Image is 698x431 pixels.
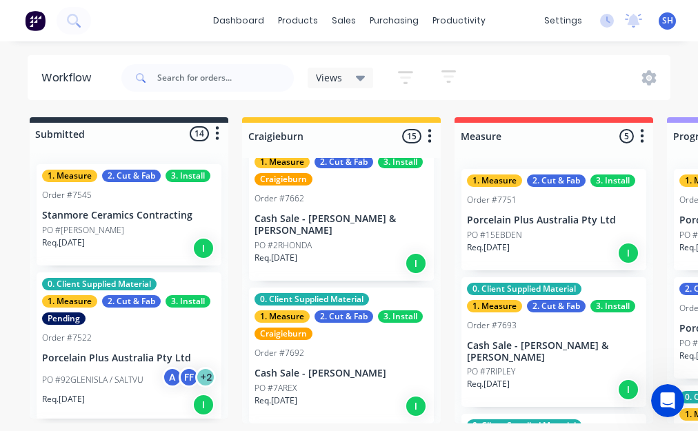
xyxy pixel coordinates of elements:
div: Sally says… [11,62,265,103]
div: Maricar says… [11,276,265,350]
div: 1. Measure [255,310,310,323]
div: Order #7545 [42,189,92,201]
p: Req. [DATE] [42,237,85,249]
div: New messages divider [11,264,265,265]
div: 2. Cut & Fab [102,170,161,182]
div: 3. Install [166,170,210,182]
div: Order #7693 [467,319,517,332]
button: Home [216,6,242,32]
div: + 2 [195,367,216,388]
div: havetn seen it pop up in a bit, but if it does i will let you know :) [50,199,265,242]
p: Porcelain Plus Australia Pty Ltd [467,214,641,226]
div: I [405,395,427,417]
div: Sounds good, thank you [PERSON_NAME] :) [11,276,226,319]
div: 1. Measure [42,295,97,308]
button: Gif picker [43,325,54,337]
div: havetn seen it pop up in a bit, but if it does i will let you know :) [61,207,254,234]
div: 0. Client Supplied Material [42,278,157,290]
button: go back [9,6,35,32]
iframe: Intercom live chat [651,384,684,417]
p: Cash Sale - [PERSON_NAME] [255,368,428,379]
p: PO #92GLENISLA / SALTVU [42,374,143,386]
p: Req. [DATE] [255,394,297,407]
div: I [192,394,215,416]
div: productivity [426,10,492,31]
span: SH [662,14,673,27]
p: Req. [DATE] [467,378,510,390]
div: Sally says… [11,199,265,253]
div: 0. Client Supplied Material [467,283,581,295]
p: Cash Sale - [PERSON_NAME] & [PERSON_NAME] [467,340,641,363]
div: I [617,379,639,401]
div: 0. Client Supplied Material1. Measure2. Cut & Fab3. InstallPendingOrder #7522Porcelain Plus Austr... [37,272,221,422]
div: Order #7662 [255,192,304,205]
div: A [162,367,183,388]
div: 1. Measure [255,156,310,168]
div: settings [537,10,589,31]
div: Maricar says… [11,103,265,199]
button: Upload attachment [66,325,77,337]
div: Order #7522 [42,332,92,344]
div: Order #7692 [255,347,304,359]
div: thank you [PERSON_NAME] [111,62,265,92]
p: Active [67,17,94,31]
img: Profile image for Maricar [39,8,61,30]
p: Req. [DATE] [255,252,297,264]
div: No worries! Could you please close the current browser where Factory is open, then try logging in... [11,103,226,188]
div: Craigieburn [255,328,312,340]
div: 0. Client Supplied Material [255,293,369,305]
div: 3. Install [166,295,210,308]
div: Pending [42,312,86,325]
img: Factory [25,10,46,31]
div: 2. Cut & Fab [315,156,373,168]
div: 0. Client Supplied Material1. Measure2. Cut & Fab3. InstallOrder #7693Cash Sale - [PERSON_NAME] &... [461,277,646,408]
div: products [271,10,325,31]
div: sales [325,10,363,31]
div: 0. Client Supplied Material1. Measure2. Cut & Fab3. InstallCraigieburnOrder #7692Cash Sale - [PER... [249,288,434,423]
div: 1. Measure2. Cut & Fab3. InstallCraigieburnOrder #7662Cash Sale - [PERSON_NAME] & [PERSON_NAME]PO... [249,150,434,281]
button: Start recording [88,325,99,337]
div: No worries! Could you please close the current browser where Factory is open, then try logging in... [22,112,215,179]
a: dashboard [206,10,271,31]
div: Workflow [41,70,98,86]
p: Cash Sale - [PERSON_NAME] & [PERSON_NAME] [255,213,428,237]
input: Search for orders... [157,64,294,92]
span: Views [316,70,342,85]
p: PO #7AREX [255,382,297,394]
div: Craigieburn [255,173,312,186]
div: 1. Measure [42,170,97,182]
button: Send a message… [237,320,259,342]
div: 2. Cut & Fab [315,310,373,323]
div: Close [242,6,267,30]
div: thank you [PERSON_NAME] [122,70,254,84]
p: Stanmore Ceramics Contracting [42,210,216,221]
div: 2. Cut & Fab [527,300,586,312]
div: I [405,252,427,274]
div: 1. Measure2. Cut & Fab3. InstallOrder #7545Stanmore Ceramics ContractingPO #[PERSON_NAME]Req.[DATE]I [37,164,221,265]
p: Porcelain Plus Australia Pty Ltd [42,352,216,364]
button: Emoji picker [21,325,32,337]
div: 2. Cut & Fab [527,174,586,187]
h1: Maricar [67,7,108,17]
div: FF [179,367,199,388]
div: 3. Install [590,300,635,312]
div: 1. Measure2. Cut & Fab3. InstallOrder #7751Porcelain Plus Australia Pty LtdPO #15EBDENReq.[DATE]I [461,169,646,270]
div: Sounds good, thank you [PERSON_NAME] :) [22,284,215,311]
p: Req. [DATE] [42,393,85,405]
div: 3. Install [378,310,423,323]
div: 2. Cut & Fab [102,295,161,308]
div: I [617,242,639,264]
p: PO #2RHONDA [255,239,312,252]
div: purchasing [363,10,426,31]
div: I [192,237,215,259]
div: 3. Install [590,174,635,187]
p: Req. [DATE] [467,241,510,254]
div: 1. Measure [467,174,522,187]
textarea: Message… [12,297,264,320]
div: 1. Measure [467,300,522,312]
div: Order #7751 [467,194,517,206]
div: 3. Install [378,156,423,168]
p: PO #[PERSON_NAME] [42,224,124,237]
p: PO #7RIPLEY [467,365,515,378]
p: PO #15EBDEN [467,229,522,241]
